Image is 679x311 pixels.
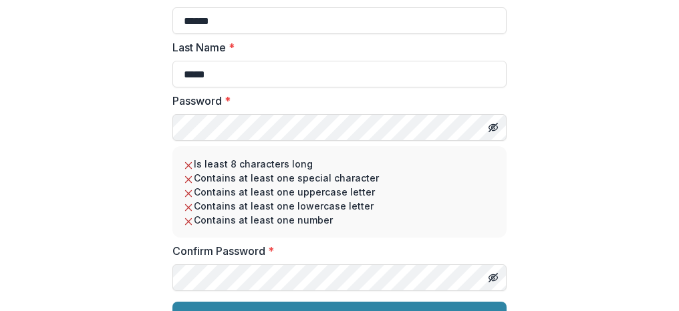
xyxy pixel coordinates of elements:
button: Toggle password visibility [483,117,504,138]
li: Contains at least one lowercase letter [183,199,496,213]
li: Contains at least one uppercase letter [183,185,496,199]
li: Is least 8 characters long [183,157,496,171]
label: Confirm Password [172,243,499,259]
button: Toggle password visibility [483,267,504,288]
label: Last Name [172,39,499,55]
label: Password [172,93,499,109]
li: Contains at least one special character [183,171,496,185]
li: Contains at least one number [183,213,496,227]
